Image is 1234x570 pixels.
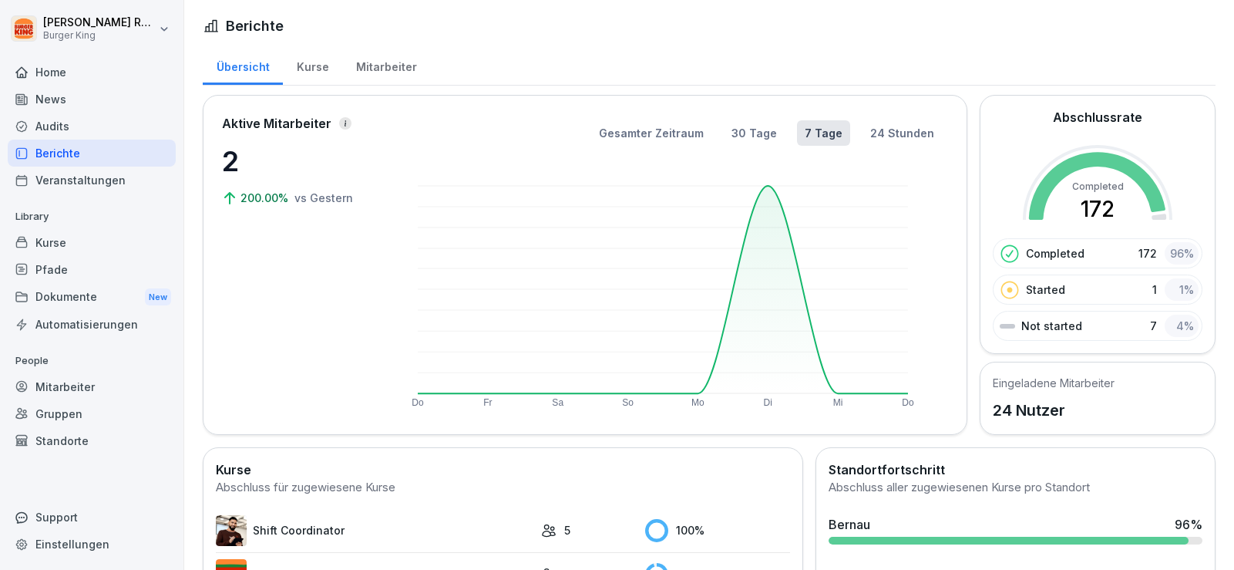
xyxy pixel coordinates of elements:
[763,397,772,408] text: Di
[829,515,870,534] div: Bernau
[1026,282,1065,298] p: Started
[8,427,176,454] a: Standorte
[591,120,711,146] button: Gesamter Zeitraum
[412,397,424,408] text: Do
[216,479,790,497] div: Abschluss für zugewiesene Kurse
[294,190,353,206] p: vs Gestern
[8,283,176,312] div: Dokumente
[1165,315,1199,337] div: 4 %
[1053,108,1142,126] h2: Abschlussrate
[8,140,176,167] a: Berichte
[622,397,634,408] text: So
[1026,245,1084,261] p: Completed
[8,204,176,229] p: Library
[216,515,533,546] a: Shift Coordinator
[1150,318,1157,334] p: 7
[145,288,171,306] div: New
[483,397,492,408] text: Fr
[226,15,284,36] h1: Berichte
[1165,278,1199,301] div: 1 %
[564,522,570,538] p: 5
[8,229,176,256] a: Kurse
[8,256,176,283] a: Pfade
[1021,318,1082,334] p: Not started
[1152,282,1157,298] p: 1
[645,519,790,542] div: 100 %
[342,46,430,85] a: Mitarbeiter
[8,531,176,558] a: Einstellungen
[829,479,1202,497] div: Abschluss aller zugewiesenen Kurse pro Standort
[8,283,176,312] a: DokumenteNew
[8,349,176,373] p: People
[8,59,176,86] a: Home
[1138,245,1157,261] p: 172
[216,515,247,546] img: q4kvd0p412g56irxfxn6tm8s.png
[8,373,176,400] a: Mitarbeiter
[724,120,785,146] button: 30 Tage
[222,114,331,133] p: Aktive Mitarbeiter
[240,190,291,206] p: 200.00%
[8,113,176,140] a: Audits
[8,167,176,194] a: Veranstaltungen
[8,311,176,338] a: Automatisierungen
[222,140,376,182] p: 2
[43,16,156,29] p: [PERSON_NAME] Rohrich
[283,46,342,85] a: Kurse
[902,397,914,408] text: Do
[822,509,1209,551] a: Bernau96%
[216,460,790,479] h2: Kurse
[8,504,176,531] div: Support
[43,30,156,41] p: Burger King
[797,120,850,146] button: 7 Tage
[1165,242,1199,265] div: 96 %
[862,120,942,146] button: 24 Stunden
[203,46,283,85] a: Übersicht
[691,397,704,408] text: Mo
[8,400,176,427] a: Gruppen
[8,86,176,113] a: News
[829,460,1202,479] h2: Standortfortschritt
[552,397,563,408] text: Sa
[993,399,1115,422] p: 24 Nutzer
[832,397,842,408] text: Mi
[1175,515,1202,534] div: 96 %
[993,375,1115,391] h5: Eingeladene Mitarbeiter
